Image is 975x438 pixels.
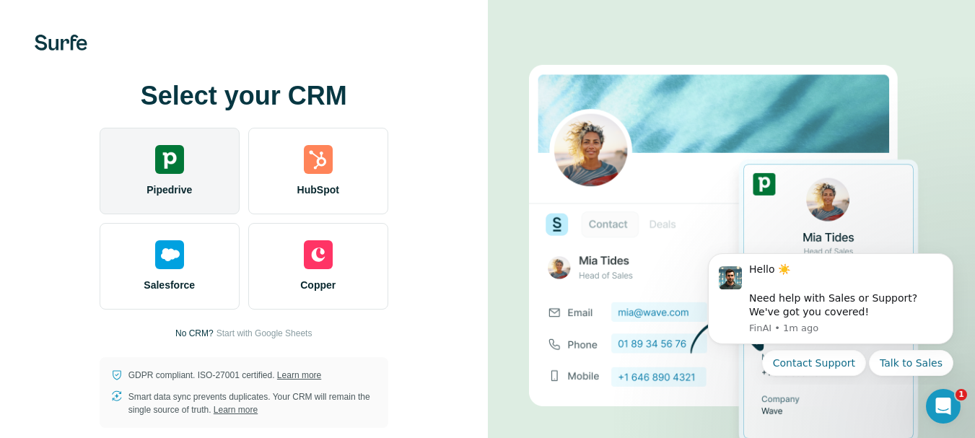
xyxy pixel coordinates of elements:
iframe: Intercom live chat [926,389,961,424]
img: Surfe's logo [35,35,87,51]
a: Learn more [277,370,321,380]
img: pipedrive's logo [155,145,184,174]
p: No CRM? [175,327,214,340]
img: copper's logo [304,240,333,269]
span: Copper [300,278,336,292]
span: 1 [956,389,967,400]
span: Pipedrive [147,183,192,197]
p: Smart data sync prevents duplicates. Your CRM will remain the single source of truth. [128,390,377,416]
h1: Select your CRM [100,82,388,110]
p: GDPR compliant. ISO-27001 certified. [128,369,321,382]
a: Learn more [214,405,258,415]
iframe: Intercom notifications message [686,240,975,385]
img: hubspot's logo [304,145,333,174]
img: salesforce's logo [155,240,184,269]
button: Start with Google Sheets [217,327,312,340]
span: Salesforce [144,278,195,292]
span: HubSpot [297,183,339,197]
